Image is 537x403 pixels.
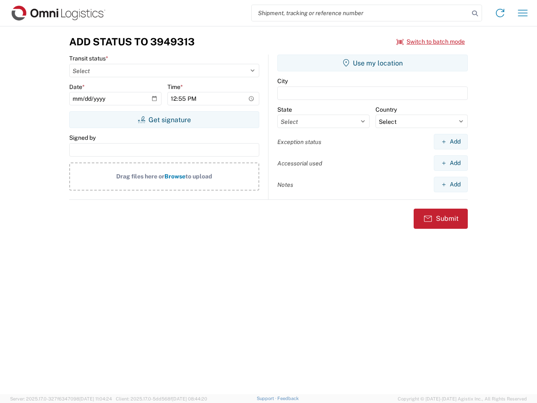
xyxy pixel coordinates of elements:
[172,396,207,401] span: [DATE] 08:44:20
[398,395,527,403] span: Copyright © [DATE]-[DATE] Agistix Inc., All Rights Reserved
[277,160,322,167] label: Accessorial used
[69,83,85,91] label: Date
[277,77,288,85] label: City
[10,396,112,401] span: Server: 2025.17.0-327f6347098
[277,138,321,146] label: Exception status
[434,134,468,149] button: Add
[69,55,108,62] label: Transit status
[414,209,468,229] button: Submit
[375,106,397,113] label: Country
[434,177,468,192] button: Add
[164,173,185,180] span: Browse
[277,55,468,71] button: Use my location
[116,396,207,401] span: Client: 2025.17.0-5dd568f
[257,396,278,401] a: Support
[277,396,299,401] a: Feedback
[69,134,96,141] label: Signed by
[252,5,469,21] input: Shipment, tracking or reference number
[79,396,112,401] span: [DATE] 11:04:24
[167,83,183,91] label: Time
[277,181,293,188] label: Notes
[434,155,468,171] button: Add
[116,173,164,180] span: Drag files here or
[277,106,292,113] label: State
[185,173,212,180] span: to upload
[396,35,465,49] button: Switch to batch mode
[69,111,259,128] button: Get signature
[69,36,195,48] h3: Add Status to 3949313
